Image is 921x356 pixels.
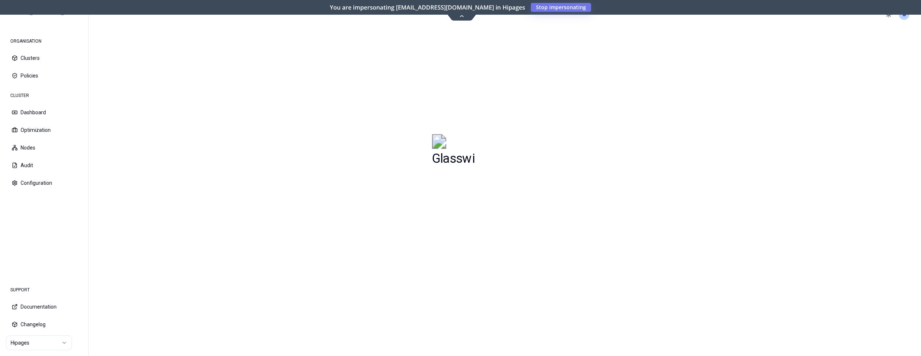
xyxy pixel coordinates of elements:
button: Nodes [6,140,82,156]
button: Changelog [6,316,82,332]
button: Policies [6,68,82,84]
div: ORGANISATION [6,34,82,48]
button: Clusters [6,50,82,66]
button: Optimization [6,122,82,138]
div: SUPPORT [6,283,82,297]
button: Dashboard [6,104,82,121]
button: Configuration [6,175,82,191]
div: CLUSTER [6,88,82,103]
button: Audit [6,157,82,173]
button: Documentation [6,299,82,315]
